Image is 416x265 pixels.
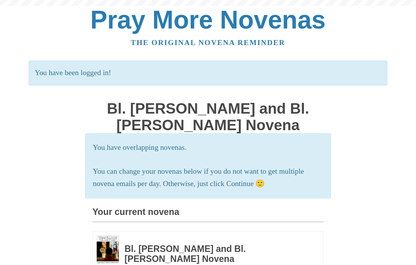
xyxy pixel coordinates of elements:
[131,39,285,47] a: The original novena reminder
[29,60,387,86] p: You have been logged in!
[91,5,326,34] a: Pray More Novenas
[92,101,324,133] h1: Bl. [PERSON_NAME] and Bl. [PERSON_NAME] Novena
[93,165,323,191] p: You can change your novenas below if you do not want to get multiple novena emails per day. Other...
[93,141,323,154] p: You have overlapping novenas.
[97,235,119,263] img: Novena image
[92,207,324,222] h3: Your current novena
[124,244,302,264] h3: Bl. [PERSON_NAME] and Bl. [PERSON_NAME] Novena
